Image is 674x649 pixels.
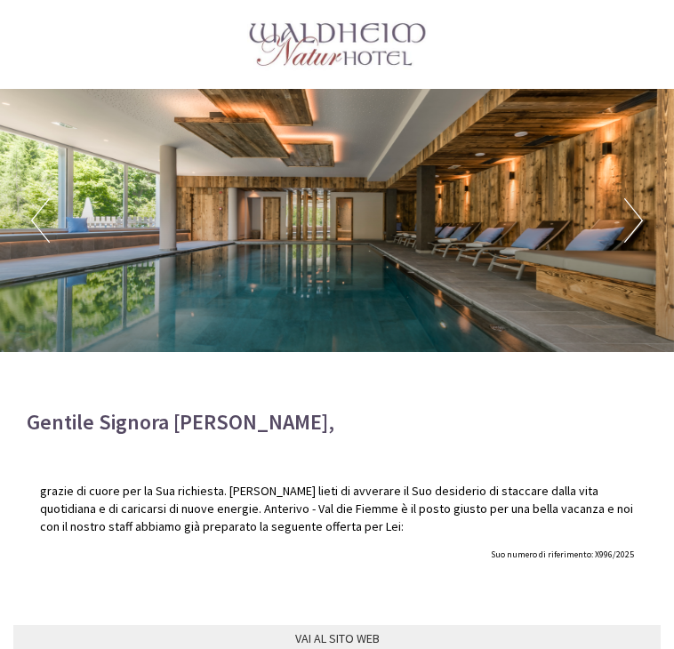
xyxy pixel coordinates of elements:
p: grazie di cuore per la Sua richiesta. [PERSON_NAME] lieti di avverare il Suo desiderio di staccar... [40,483,634,536]
h1: Gentile Signora [PERSON_NAME], [27,411,334,434]
span: Suo numero di riferimento: X996/2025 [491,549,634,560]
button: Previous [31,198,50,243]
button: Next [624,198,643,243]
